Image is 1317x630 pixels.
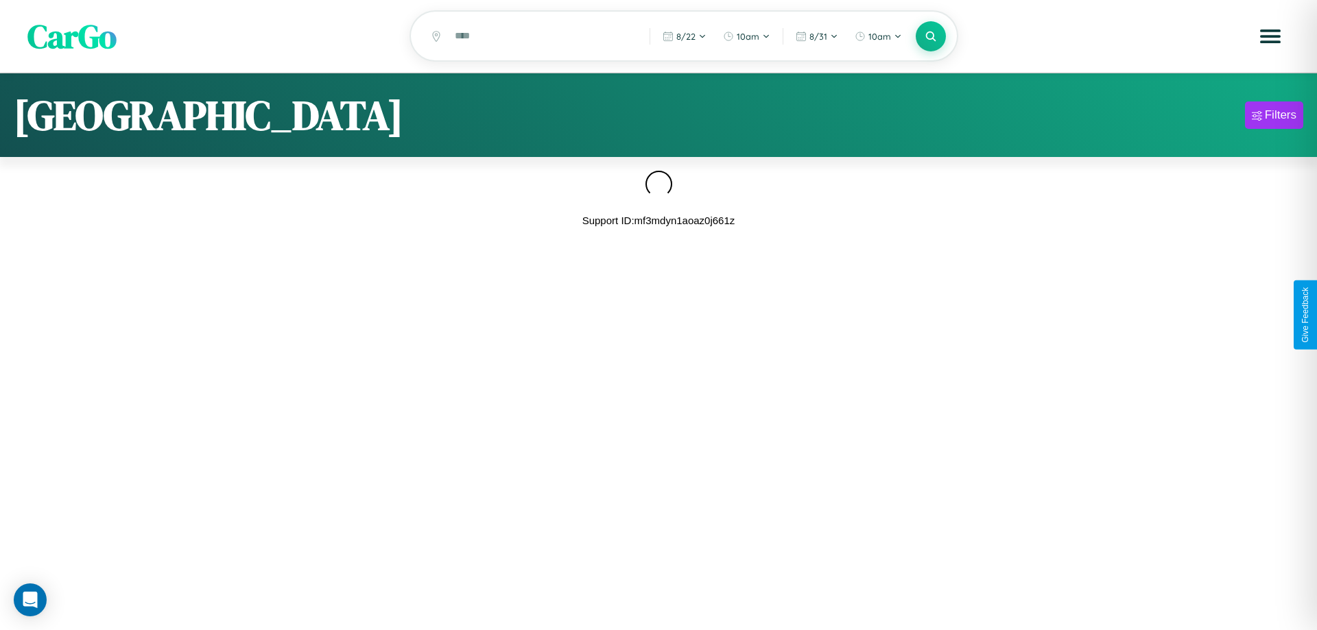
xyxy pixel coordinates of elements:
[1265,108,1296,122] div: Filters
[716,25,777,47] button: 10am
[582,211,735,230] p: Support ID: mf3mdyn1aoaz0j661z
[1251,17,1290,56] button: Open menu
[789,25,845,47] button: 8/31
[1245,101,1303,129] button: Filters
[14,583,47,616] div: Open Intercom Messenger
[27,14,117,59] span: CarGo
[1301,287,1310,343] div: Give Feedback
[676,31,696,42] span: 8 / 22
[14,87,403,143] h1: [GEOGRAPHIC_DATA]
[656,25,713,47] button: 8/22
[809,31,827,42] span: 8 / 31
[737,31,759,42] span: 10am
[868,31,891,42] span: 10am
[848,25,909,47] button: 10am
